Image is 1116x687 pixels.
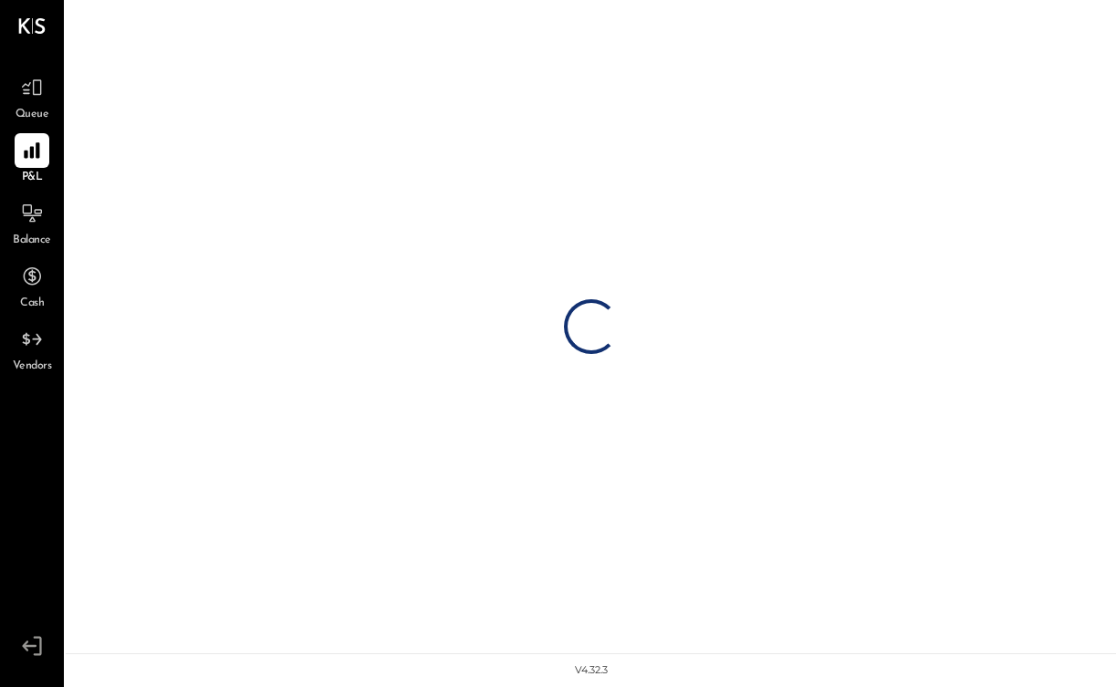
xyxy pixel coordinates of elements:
span: Cash [20,296,44,312]
span: Vendors [13,359,52,375]
a: Cash [1,259,63,312]
span: Balance [13,233,51,249]
div: v 4.32.3 [575,663,608,678]
a: Queue [1,70,63,123]
span: P&L [22,170,43,186]
a: Vendors [1,322,63,375]
a: P&L [1,133,63,186]
a: Balance [1,196,63,249]
span: Queue [16,107,49,123]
